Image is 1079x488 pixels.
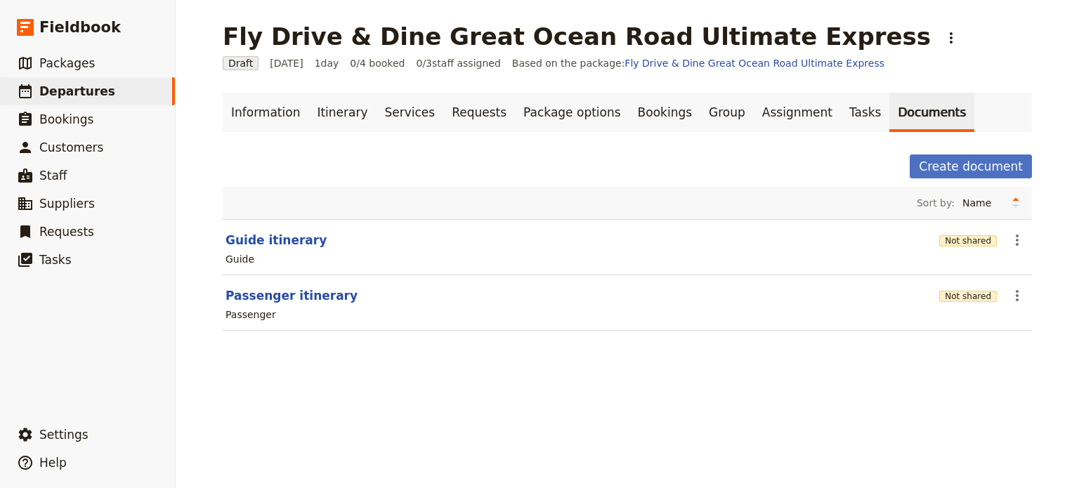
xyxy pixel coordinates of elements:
[39,253,72,267] span: Tasks
[225,232,327,249] button: Guide itinerary
[350,56,405,70] span: 0/4 booked
[223,56,259,70] span: Draft
[308,93,376,132] a: Itinerary
[39,112,93,126] span: Bookings
[1005,284,1029,308] button: Actions
[624,58,884,69] a: Fly Drive & Dine Great Ocean Road Ultimate Express
[443,93,515,132] a: Requests
[416,56,500,70] span: 0 / 3 staff assigned
[910,154,1032,178] button: Create document
[223,93,308,132] a: Information
[1005,192,1026,213] button: Change sort direction
[225,252,254,266] div: Guide
[939,26,963,50] button: Actions
[841,93,890,132] a: Tasks
[39,428,89,442] span: Settings
[700,93,754,132] a: Group
[270,56,303,70] span: [DATE]
[39,197,95,211] span: Suppliers
[629,93,700,132] a: Bookings
[515,93,629,132] a: Package options
[223,22,931,51] h1: Fly Drive & Dine Great Ocean Road Ultimate Express
[39,456,67,470] span: Help
[1005,228,1029,252] button: Actions
[917,196,955,210] span: Sort by:
[225,287,358,304] button: Passenger itinerary
[315,56,339,70] span: 1 day
[889,93,974,132] a: Documents
[39,17,121,38] span: Fieldbook
[939,291,997,302] button: Not shared
[39,169,67,183] span: Staff
[39,225,94,239] span: Requests
[939,235,997,246] button: Not shared
[39,140,103,154] span: Customers
[225,308,276,322] div: Passenger
[39,84,115,98] span: Departures
[754,93,841,132] a: Assignment
[956,192,1005,213] select: Sort by:
[39,56,95,70] span: Packages
[377,93,444,132] a: Services
[512,56,884,70] span: Based on the package:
